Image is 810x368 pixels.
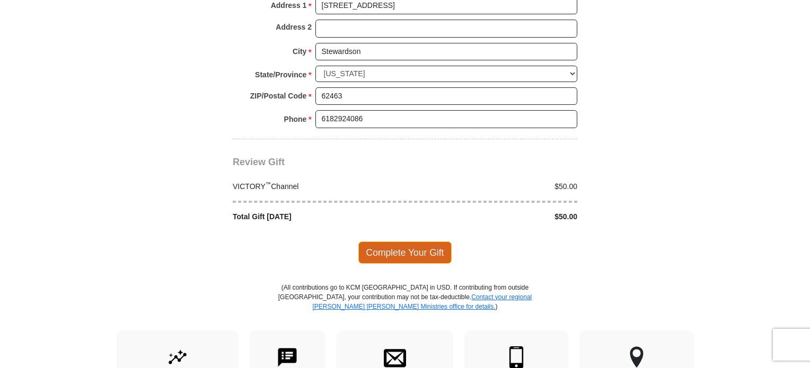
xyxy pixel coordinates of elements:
span: Complete Your Gift [358,241,452,264]
p: (All contributions go to KCM [GEOGRAPHIC_DATA] in USD. If contributing from outside [GEOGRAPHIC_D... [278,283,532,330]
strong: Address 2 [276,20,312,34]
strong: City [293,44,306,59]
div: $50.00 [405,211,583,222]
strong: Phone [284,112,307,127]
strong: ZIP/Postal Code [250,88,307,103]
div: Total Gift [DATE] [227,211,406,222]
div: $50.00 [405,181,583,192]
a: Contact your regional [PERSON_NAME] [PERSON_NAME] Ministries office for details. [312,293,532,310]
span: Review Gift [233,157,285,167]
strong: State/Province [255,67,306,82]
div: VICTORY Channel [227,181,406,192]
sup: ™ [266,181,271,187]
